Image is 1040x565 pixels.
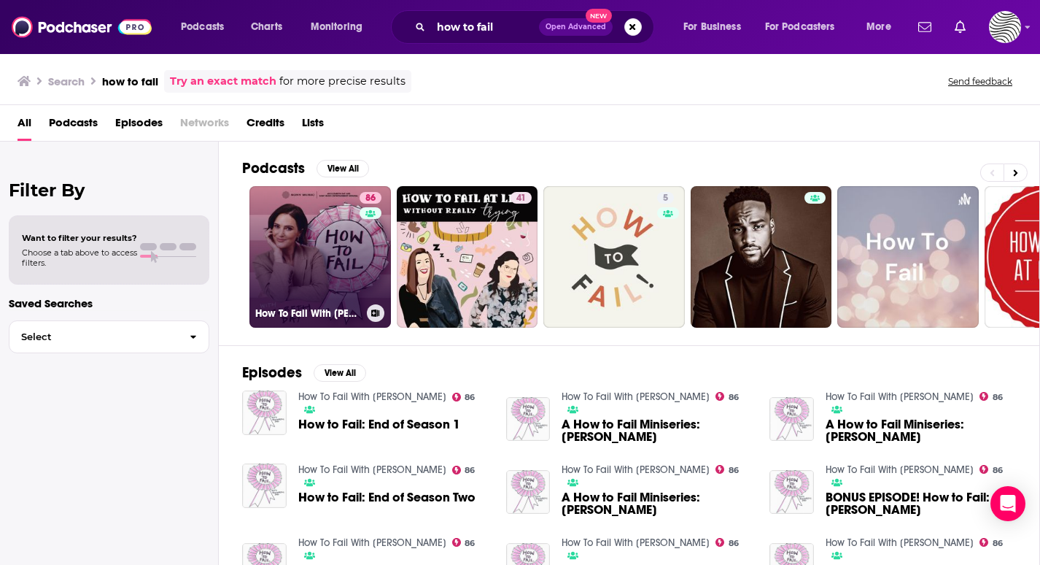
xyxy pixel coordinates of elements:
[102,74,158,88] h3: how to fail
[397,186,538,328] a: 41
[912,15,937,39] a: Show notifications dropdown
[242,159,369,177] a: PodcastsView All
[298,418,460,431] a: How to Fail: End of Season 1
[170,73,276,90] a: Try an exact match
[511,192,532,204] a: 41
[715,538,739,547] a: 86
[311,17,362,37] span: Monitoring
[242,364,302,382] h2: Episodes
[9,320,209,353] button: Select
[756,15,856,39] button: open menu
[181,17,224,37] span: Podcasts
[242,391,287,435] img: How to Fail: End of Season 1
[247,111,284,141] a: Credits
[300,15,381,39] button: open menu
[657,192,674,204] a: 5
[826,418,1016,443] a: A How to Fail Miniseries: Bassel Deeb
[993,467,1003,474] span: 86
[990,486,1025,521] div: Open Intercom Messenger
[715,465,739,474] a: 86
[18,111,31,141] a: All
[586,9,612,23] span: New
[989,11,1021,43] span: Logged in as OriginalStrategies
[405,10,668,44] div: Search podcasts, credits, & more...
[452,538,476,547] a: 86
[9,180,209,201] h2: Filter By
[9,296,209,310] p: Saved Searches
[979,465,1003,474] a: 86
[729,394,739,401] span: 86
[993,540,1003,547] span: 86
[562,491,752,516] span: A How to Fail Miniseries: [PERSON_NAME]
[171,15,243,39] button: open menu
[562,391,710,403] a: How To Fail With Elizabeth Day
[989,11,1021,43] button: Show profile menu
[989,11,1021,43] img: User Profile
[49,111,98,141] a: Podcasts
[298,464,446,476] a: How To Fail With Elizabeth Day
[9,332,178,342] span: Select
[979,538,1003,547] a: 86
[769,470,814,515] a: BONUS EPISODE! How to Fail: Tanya Reynolds
[242,464,287,508] a: How to Fail: End of Season Two
[12,13,152,41] img: Podchaser - Follow, Share and Rate Podcasts
[22,247,137,268] span: Choose a tab above to access filters.
[826,464,974,476] a: How To Fail With Elizabeth Day
[465,540,475,547] span: 86
[506,470,551,515] img: A How to Fail Miniseries: Ross Barr
[314,364,366,382] button: View All
[241,15,291,39] a: Charts
[506,397,551,442] img: A How to Fail Miniseries: Yinka Bokinni
[302,111,324,141] a: Lists
[365,191,376,206] span: 86
[683,17,741,37] span: For Business
[317,160,369,177] button: View All
[255,307,361,320] h3: How To Fail With [PERSON_NAME]
[826,391,974,403] a: How To Fail With Elizabeth Day
[48,74,85,88] h3: Search
[979,392,1003,401] a: 86
[673,15,759,39] button: open menu
[279,73,405,90] span: for more precise results
[452,393,476,401] a: 86
[546,23,606,31] span: Open Advanced
[539,18,613,36] button: Open AdvancedNew
[115,111,163,141] a: Episodes
[452,466,476,474] a: 86
[826,537,974,549] a: How To Fail With Elizabeth Day
[562,418,752,443] a: A How to Fail Miniseries: Yinka Bokinni
[516,191,526,206] span: 41
[826,491,1016,516] span: BONUS EPISODE! How to Fail: [PERSON_NAME]
[465,467,475,474] span: 86
[465,394,475,401] span: 86
[298,391,446,403] a: How To Fail With Elizabeth Day
[866,17,891,37] span: More
[431,15,539,39] input: Search podcasts, credits, & more...
[949,15,971,39] a: Show notifications dropdown
[22,233,137,243] span: Want to filter your results?
[826,491,1016,516] a: BONUS EPISODE! How to Fail: Tanya Reynolds
[298,537,446,549] a: How To Fail With Elizabeth Day
[769,397,814,442] img: A How to Fail Miniseries: Bassel Deeb
[251,17,282,37] span: Charts
[298,491,476,504] a: How to Fail: End of Season Two
[765,17,835,37] span: For Podcasters
[944,75,1017,88] button: Send feedback
[562,464,710,476] a: How To Fail With Elizabeth Day
[856,15,909,39] button: open menu
[993,394,1003,401] span: 86
[360,192,381,204] a: 86
[562,537,710,549] a: How To Fail With Elizabeth Day
[242,159,305,177] h2: Podcasts
[729,467,739,474] span: 86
